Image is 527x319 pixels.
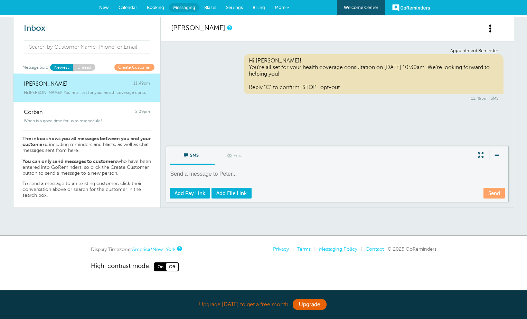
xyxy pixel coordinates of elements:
a: This is a history of all communications between GoReminders and your customer. [227,26,231,30]
span: On [155,263,166,271]
span: Messaging [173,5,195,10]
span: SMS [175,146,209,163]
span: [PERSON_NAME] [24,81,68,87]
a: [PERSON_NAME] [171,24,225,32]
li: | [289,246,294,252]
input: Search by Customer Name, Phone, or Email [24,40,151,54]
p: , including reminders and blasts, as well as chat messages sent from here. [22,136,151,154]
a: Unread [73,64,95,70]
span: 11:49pm [133,81,150,87]
a: Terms [297,246,311,252]
span: New [99,5,109,10]
span: Message Sort: [22,64,48,70]
span: When is a good time for us to reschedule? [24,118,103,123]
p: who have been entered into GoReminders, so click the Create Customer button to send a message to ... [22,158,151,176]
span: © 2025 GoReminders [387,246,436,252]
a: [PERSON_NAME] 11:49pm Hi [PERSON_NAME]! You’re all set for your health coverage consultation on 9... [13,74,160,102]
span: Calendar [119,5,137,10]
p: To send a message to an existing customer, click their conversation above or search for the custo... [22,181,151,198]
span: Billing [253,5,265,10]
a: High-contrast mode: On Off [91,262,436,271]
strong: You can only send messages to customers [22,158,117,164]
div: Appointment Reminder [176,48,498,54]
label: This customer does not have an email address. [215,147,260,165]
a: Messaging Policy [319,246,357,252]
a: Send [483,188,505,199]
a: America/New_York [132,246,176,252]
a: Add File Link [211,188,252,199]
span: More [275,5,285,10]
li: | [311,246,316,252]
h2: Inbox [24,23,150,33]
span: Off [166,263,178,271]
a: Add Pay Link [170,188,210,199]
span: Corban [24,109,43,116]
a: Messaging [169,3,199,12]
a: Create Customer [114,64,154,70]
div: Upgrade [DATE] to get a free month! [91,297,436,312]
span: Email [220,147,254,163]
a: Corban 5:09pm When is a good time for us to reschedule? [13,102,160,130]
li: | [357,246,362,252]
span: Blasts [204,5,216,10]
span: High-contrast mode: [91,262,151,271]
span: 5:09pm [135,109,150,116]
span: Settings [226,5,243,10]
a: This is the timezone being used to display dates and times to you on this device. Click the timez... [177,246,181,251]
strong: The inbox shows you all messages between you and your customers [22,136,151,147]
div: Hi [PERSON_NAME]! You’re all set for your health coverage consultation on [DATE] 10:30am. We're l... [244,54,504,94]
a: Newest [50,64,73,70]
div: 11:49pm | SMS [176,96,498,101]
div: Display Timezone: [91,246,181,252]
span: Hi [PERSON_NAME]! You’re all set for your health coverage consultation on 9/1 at 1 [24,90,150,95]
a: Privacy [273,246,289,252]
span: Add Pay Link [175,191,205,196]
a: Contact [366,246,384,252]
span: Add File Link [216,191,247,196]
a: Upgrade [293,299,327,310]
span: Booking [147,5,164,10]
